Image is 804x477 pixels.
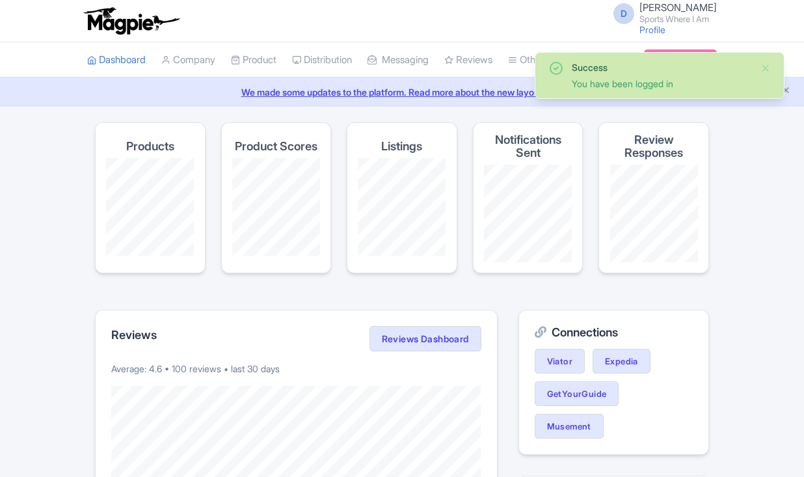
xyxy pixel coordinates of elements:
button: Close announcement [781,84,791,99]
a: Reviews Dashboard [369,326,481,352]
h2: Reviews [111,329,157,342]
h4: Listings [381,140,422,153]
h4: Products [126,140,174,153]
div: You have been logged in [572,77,750,90]
a: D [PERSON_NAME] Sports Where I Am [606,3,717,23]
h4: Review Responses [610,133,698,159]
span: [PERSON_NAME] [639,1,717,14]
p: Average: 4.6 • 100 reviews • last 30 days [111,362,481,375]
a: Other [508,42,544,78]
a: Messaging [368,42,429,78]
a: Distribution [292,42,352,78]
small: Sports Where I Am [639,15,717,23]
a: Viator [535,349,585,374]
a: Subscription [644,49,717,69]
a: Company [161,42,215,78]
a: Profile [639,24,665,35]
h2: Connections [535,326,693,339]
a: GetYourGuide [535,381,619,406]
h4: Product Scores [235,140,317,153]
a: Musement [535,414,604,439]
a: Dashboard [87,42,146,78]
a: Reviews [444,42,492,78]
button: Close [760,61,771,76]
span: D [613,3,634,24]
a: Product [231,42,276,78]
div: Success [572,61,750,74]
a: Expedia [593,349,650,374]
img: logo-ab69f6fb50320c5b225c76a69d11143b.png [81,7,181,35]
h4: Notifications Sent [484,133,572,159]
a: We made some updates to the platform. Read more about the new layout [8,85,796,99]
